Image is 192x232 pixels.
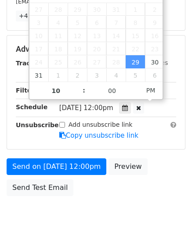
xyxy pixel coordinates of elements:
[126,55,145,68] span: August 29, 2025
[145,16,164,29] span: August 9, 2025
[29,55,49,68] span: August 24, 2025
[16,121,59,128] strong: Unsubscribe
[59,132,138,139] a: Copy unsubscribe link
[29,3,49,16] span: July 27, 2025
[145,3,164,16] span: August 2, 2025
[87,55,106,68] span: August 27, 2025
[48,3,68,16] span: July 28, 2025
[16,87,38,94] strong: Filters
[139,82,163,99] span: Click to toggle
[87,42,106,55] span: August 20, 2025
[145,42,164,55] span: August 23, 2025
[48,42,68,55] span: August 18, 2025
[7,179,73,196] a: Send Test Email
[145,55,164,68] span: August 30, 2025
[16,44,176,54] h5: Advanced
[29,16,49,29] span: August 3, 2025
[68,16,87,29] span: August 5, 2025
[106,55,126,68] span: August 28, 2025
[106,16,126,29] span: August 7, 2025
[48,68,68,82] span: September 1, 2025
[68,29,87,42] span: August 12, 2025
[126,29,145,42] span: August 15, 2025
[87,29,106,42] span: August 13, 2025
[106,68,126,82] span: September 4, 2025
[59,104,113,112] span: [DATE] 12:00pm
[106,29,126,42] span: August 14, 2025
[16,60,45,67] strong: Tracking
[126,68,145,82] span: September 5, 2025
[126,16,145,29] span: August 8, 2025
[87,3,106,16] span: July 30, 2025
[87,68,106,82] span: September 3, 2025
[68,55,87,68] span: August 26, 2025
[148,190,192,232] iframe: Chat Widget
[85,82,139,100] input: Minute
[69,120,133,129] label: Add unsubscribe link
[68,42,87,55] span: August 19, 2025
[29,82,83,100] input: Hour
[83,82,85,99] span: :
[29,68,49,82] span: August 31, 2025
[106,42,126,55] span: August 21, 2025
[109,158,147,175] a: Preview
[87,16,106,29] span: August 6, 2025
[106,3,126,16] span: July 31, 2025
[16,11,53,21] a: +47 more
[29,29,49,42] span: August 10, 2025
[16,104,47,111] strong: Schedule
[48,29,68,42] span: August 11, 2025
[145,68,164,82] span: September 6, 2025
[48,16,68,29] span: August 4, 2025
[126,3,145,16] span: August 1, 2025
[145,29,164,42] span: August 16, 2025
[68,3,87,16] span: July 29, 2025
[48,55,68,68] span: August 25, 2025
[126,42,145,55] span: August 22, 2025
[29,42,49,55] span: August 17, 2025
[68,68,87,82] span: September 2, 2025
[7,158,106,175] a: Send on [DATE] 12:00pm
